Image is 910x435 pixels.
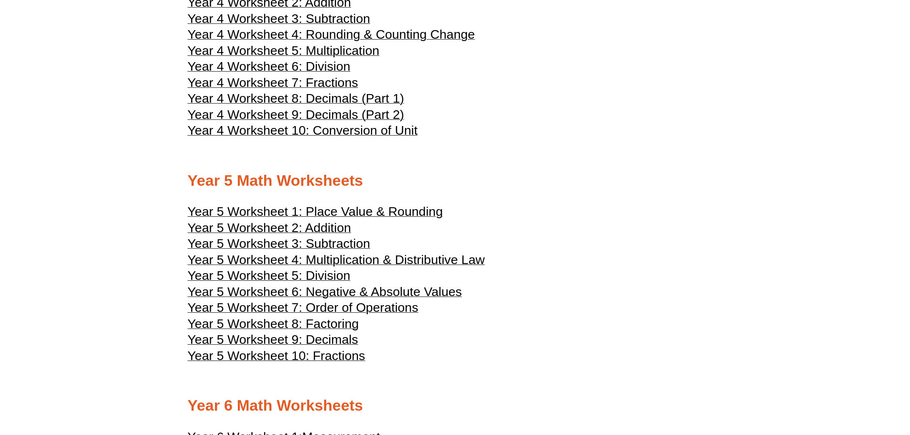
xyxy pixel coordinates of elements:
[751,327,910,435] iframe: Chat Widget
[188,337,358,346] a: Year 5 Worksheet 9: Decimals
[188,321,359,330] a: Year 5 Worksheet 8: Factoring
[188,75,358,90] span: Year 4 Worksheet 7: Fractions
[188,241,370,250] a: Year 5 Worksheet 3: Subtraction
[188,123,418,138] span: Year 4 Worksheet 10: Conversion of Unit
[188,225,351,234] a: Year 5 Worksheet 2: Addition
[188,253,485,267] span: Year 5 Worksheet 4: Multiplication & Distributive Law
[188,43,380,58] span: Year 4 Worksheet 5: Multiplication
[188,204,443,219] span: Year 5 Worksheet 1: Place Value & Rounding
[188,112,404,121] a: Year 4 Worksheet 9: Decimals (Part 2)
[188,107,404,122] span: Year 4 Worksheet 9: Decimals (Part 2)
[188,305,418,314] a: Year 5 Worksheet 7: Order of Operations
[188,300,418,315] span: Year 5 Worksheet 7: Order of Operations
[188,317,359,331] span: Year 5 Worksheet 8: Factoring
[188,27,475,42] span: Year 4 Worksheet 4: Rounding & Counting Change
[188,127,418,137] a: Year 4 Worksheet 10: Conversion of Unit
[188,95,404,105] a: Year 4 Worksheet 8: Decimals (Part 1)
[188,171,723,191] h2: Year 5 Math Worksheets
[188,221,351,235] span: Year 5 Worksheet 2: Addition
[188,332,358,347] span: Year 5 Worksheet 9: Decimals
[188,396,723,416] h2: Year 6 Math Worksheets
[188,285,462,299] span: Year 5 Worksheet 6: Negative & Absolute Values
[188,289,462,298] a: Year 5 Worksheet 6: Negative & Absolute Values
[188,273,351,282] a: Year 5 Worksheet 5: Division
[188,32,475,41] a: Year 4 Worksheet 4: Rounding & Counting Change
[188,268,351,283] span: Year 5 Worksheet 5: Division
[188,80,358,89] a: Year 4 Worksheet 7: Fractions
[188,349,365,363] span: Year 5 Worksheet 10: Fractions
[188,91,404,106] span: Year 4 Worksheet 8: Decimals (Part 1)
[188,64,351,73] a: Year 4 Worksheet 6: Division
[188,353,365,362] a: Year 5 Worksheet 10: Fractions
[188,16,370,25] a: Year 4 Worksheet 3: Subtraction
[188,11,370,26] span: Year 4 Worksheet 3: Subtraction
[188,59,351,74] span: Year 4 Worksheet 6: Division
[188,257,485,266] a: Year 5 Worksheet 4: Multiplication & Distributive Law
[188,48,380,57] a: Year 4 Worksheet 5: Multiplication
[188,209,443,218] a: Year 5 Worksheet 1: Place Value & Rounding
[188,236,370,251] span: Year 5 Worksheet 3: Subtraction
